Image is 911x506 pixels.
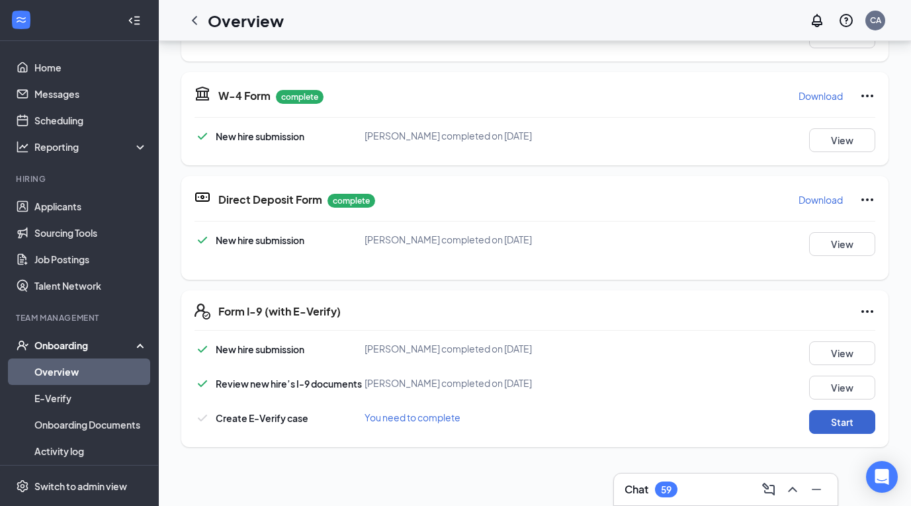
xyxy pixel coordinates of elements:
span: You need to complete [365,411,460,423]
a: E-Verify [34,385,148,411]
button: Start [809,410,875,434]
svg: Ellipses [859,88,875,104]
svg: Ellipses [859,192,875,208]
span: New hire submission [216,130,304,142]
span: New hire submission [216,234,304,246]
button: Minimize [806,479,827,500]
svg: QuestionInfo [838,13,854,28]
span: New hire submission [216,343,304,355]
button: ChevronUp [782,479,803,500]
span: [PERSON_NAME] completed on [DATE] [365,130,532,142]
div: Team Management [16,312,145,323]
span: [PERSON_NAME] completed on [DATE] [365,233,532,245]
svg: Checkmark [195,376,210,392]
span: [PERSON_NAME] completed on [DATE] [365,343,532,355]
svg: ChevronUp [785,482,801,497]
button: View [809,341,875,365]
h1: Overview [208,9,284,32]
a: Job Postings [34,246,148,273]
svg: FormI9EVerifyIcon [195,304,210,319]
p: Download [799,89,843,103]
div: Reporting [34,140,148,153]
div: Open Intercom Messenger [866,461,898,493]
div: Hiring [16,173,145,185]
svg: UserCheck [16,339,29,352]
button: View [809,376,875,400]
svg: TaxGovernmentIcon [195,85,210,101]
button: View [809,128,875,152]
p: complete [276,90,324,104]
div: CA [870,15,881,26]
svg: Checkmark [195,232,210,248]
svg: DirectDepositIcon [195,189,210,205]
p: Download [799,193,843,206]
a: Talent Network [34,273,148,299]
h5: Direct Deposit Form [218,192,322,207]
svg: Analysis [16,140,29,153]
a: Sourcing Tools [34,220,148,246]
svg: ChevronLeft [187,13,202,28]
button: Download [798,85,844,106]
span: [PERSON_NAME] completed on [DATE] [365,377,532,389]
svg: Checkmark [195,410,210,426]
a: Scheduling [34,107,148,134]
a: Home [34,54,148,81]
svg: Notifications [809,13,825,28]
svg: Checkmark [195,128,210,144]
h3: Chat [625,482,648,497]
div: 59 [661,484,672,495]
a: Overview [34,358,148,385]
div: Onboarding [34,339,136,352]
button: View [809,232,875,256]
h5: W-4 Form [218,89,271,103]
a: Activity log [34,438,148,464]
svg: ComposeMessage [761,482,777,497]
a: Applicants [34,193,148,220]
svg: Settings [16,480,29,493]
svg: Checkmark [195,341,210,357]
svg: Minimize [808,482,824,497]
p: complete [327,194,375,208]
svg: WorkstreamLogo [15,13,28,26]
button: ComposeMessage [758,479,779,500]
a: Onboarding Documents [34,411,148,438]
span: Review new hire’s I-9 documents [216,378,362,390]
a: Messages [34,81,148,107]
button: Download [798,189,844,210]
h5: Form I-9 (with E-Verify) [218,304,341,319]
span: Create E-Verify case [216,412,308,424]
div: Switch to admin view [34,480,127,493]
svg: Collapse [128,14,141,27]
svg: Ellipses [859,304,875,319]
